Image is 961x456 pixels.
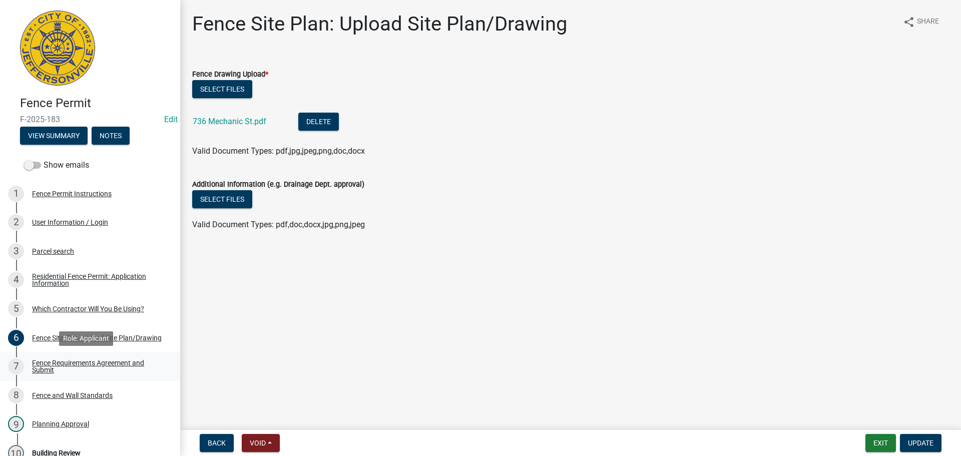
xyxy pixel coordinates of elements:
[32,334,162,341] div: Fence Site Plan: Upload Site Plan/Drawing
[8,301,24,317] div: 5
[92,127,130,145] button: Notes
[8,214,24,230] div: 2
[8,186,24,202] div: 1
[164,115,178,124] a: Edit
[242,434,280,452] button: Void
[59,331,113,346] div: Role: Applicant
[32,420,89,427] div: Planning Approval
[8,387,24,403] div: 8
[193,117,266,126] a: 736 Mechanic St.pdf
[200,434,234,452] button: Back
[917,16,939,28] span: Share
[164,115,178,124] wm-modal-confirm: Edit Application Number
[192,146,365,156] span: Valid Document Types: pdf,jpg,jpeg,png,doc,docx
[20,11,95,86] img: City of Jeffersonville, Indiana
[8,358,24,374] div: 7
[32,273,164,287] div: Residential Fence Permit: Application Information
[32,305,144,312] div: Which Contractor Will You Be Using?
[92,132,130,140] wm-modal-confirm: Notes
[20,115,160,124] span: F-2025-183
[20,96,172,111] h4: Fence Permit
[32,190,112,197] div: Fence Permit Instructions
[32,392,113,399] div: Fence and Wall Standards
[8,330,24,346] div: 6
[250,439,266,447] span: Void
[192,12,567,36] h1: Fence Site Plan: Upload Site Plan/Drawing
[32,248,74,255] div: Parcel search
[298,118,339,127] wm-modal-confirm: Delete Document
[908,439,933,447] span: Update
[895,12,947,32] button: shareShare
[32,359,164,373] div: Fence Requirements Agreement and Submit
[900,434,941,452] button: Update
[903,16,915,28] i: share
[8,243,24,259] div: 3
[192,71,268,78] label: Fence Drawing Upload
[192,181,364,188] label: Additional Information (e.g. Drainage Dept. approval)
[20,132,88,140] wm-modal-confirm: Summary
[192,220,365,229] span: Valid Document Types: pdf,doc,docx,jpg,png,jpeg
[20,127,88,145] button: View Summary
[32,219,108,226] div: User Information / Login
[298,113,339,131] button: Delete
[24,159,89,171] label: Show emails
[192,80,252,98] button: Select files
[8,272,24,288] div: 4
[208,439,226,447] span: Back
[865,434,896,452] button: Exit
[192,190,252,208] button: Select files
[8,416,24,432] div: 9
